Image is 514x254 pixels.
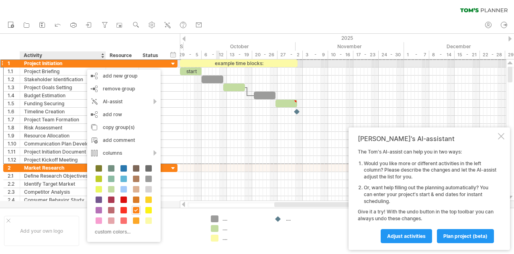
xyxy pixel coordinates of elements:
div: 20 - 26 [252,51,277,59]
div: Identify Target Market [24,180,102,188]
div: 1 [8,59,20,67]
div: Project Initiation Document Creation [24,148,102,156]
div: AI-assist [87,95,161,108]
div: 1 - 7 [404,51,429,59]
span: remove group [103,86,135,92]
div: Stakeholder Identification [24,76,102,83]
div: 2.4 [8,196,20,204]
div: Add your own logo [4,216,79,246]
div: start [180,68,202,75]
div: example time blocks: [180,59,298,67]
div: Project Briefing [24,68,102,75]
div: October 2025 [184,42,296,51]
div: 2.3 [8,188,20,196]
div: Project Kickoff Meeting [24,156,102,164]
div: 15 - 21 [455,51,480,59]
div: 1.4 [8,92,20,99]
div: Resource Allocation [24,132,102,139]
div: 6 - 12 [202,51,227,59]
div: .... [222,235,266,242]
div: 29 - 5 [176,51,202,59]
div: 1.1 [8,68,20,75]
div: 24 - 30 [379,51,404,59]
div: Activity [24,51,101,59]
a: plan project (beta) [437,229,494,243]
div: 22 - 28 [480,51,505,59]
div: 1.3 [8,84,20,91]
div: Timeline Creation [24,108,102,115]
div: 1.11 [8,148,20,156]
div: custom colors... [91,226,154,237]
div: .... [134,225,201,232]
span: plan project (beta) [443,233,487,239]
div: 10 - 16 [328,51,353,59]
div: 8 - 14 [429,51,455,59]
div: Define Research Objectives [24,172,102,180]
div: add row [87,108,161,121]
div: Market Research [24,164,102,172]
a: Adjust activities [381,229,432,243]
div: 1.6 [8,108,20,115]
div: Consumer Behavior Study [24,196,102,204]
div: Status [143,51,160,59]
div: 1.8 [8,124,20,131]
div: [PERSON_NAME]'s AI-assistant [358,135,496,143]
div: 1.7 [8,116,20,123]
div: add new group [87,70,161,82]
div: .... [222,225,266,232]
div: columns [87,147,161,160]
div: Budget Estimation [24,92,102,99]
div: 1.10 [8,140,20,147]
div: November 2025 [296,42,404,51]
div: Project Goals Setting [24,84,102,91]
div: 2.1 [8,172,20,180]
div: Project Team Formation [24,116,102,123]
div: 27 - 2 [277,51,303,59]
div: 17 - 23 [353,51,379,59]
div: 1.5 [8,100,20,107]
div: Funding Securing [24,100,102,107]
span: Adjust activities [387,233,426,239]
div: Project Initiation [24,59,102,67]
div: copy group(s) [87,121,161,134]
div: Resource [110,51,134,59]
div: The Tom's AI-assist can help you in two ways: Give it a try! With the undo button in the top tool... [358,149,496,243]
div: Competitor Analysis [24,188,102,196]
div: 2 [8,164,20,172]
div: .... [286,215,330,222]
li: Would you like more or different activities in the left column? Please describe the changes and l... [364,160,496,180]
div: Communication Plan Development [24,140,102,147]
div: 1.2 [8,76,20,83]
div: .... [134,236,201,242]
div: Risk Assessment [24,124,102,131]
div: 13 - 19 [227,51,252,59]
div: 1.9 [8,132,20,139]
div: 3 - 9 [303,51,328,59]
div: 1.12 [8,156,20,164]
li: Or, want help filling out the planning automatically? You can enter your project's start & end da... [364,184,496,205]
div: 2.2 [8,180,20,188]
div: add comment [87,134,161,147]
div: .... [134,215,201,222]
div: .... [222,215,266,222]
